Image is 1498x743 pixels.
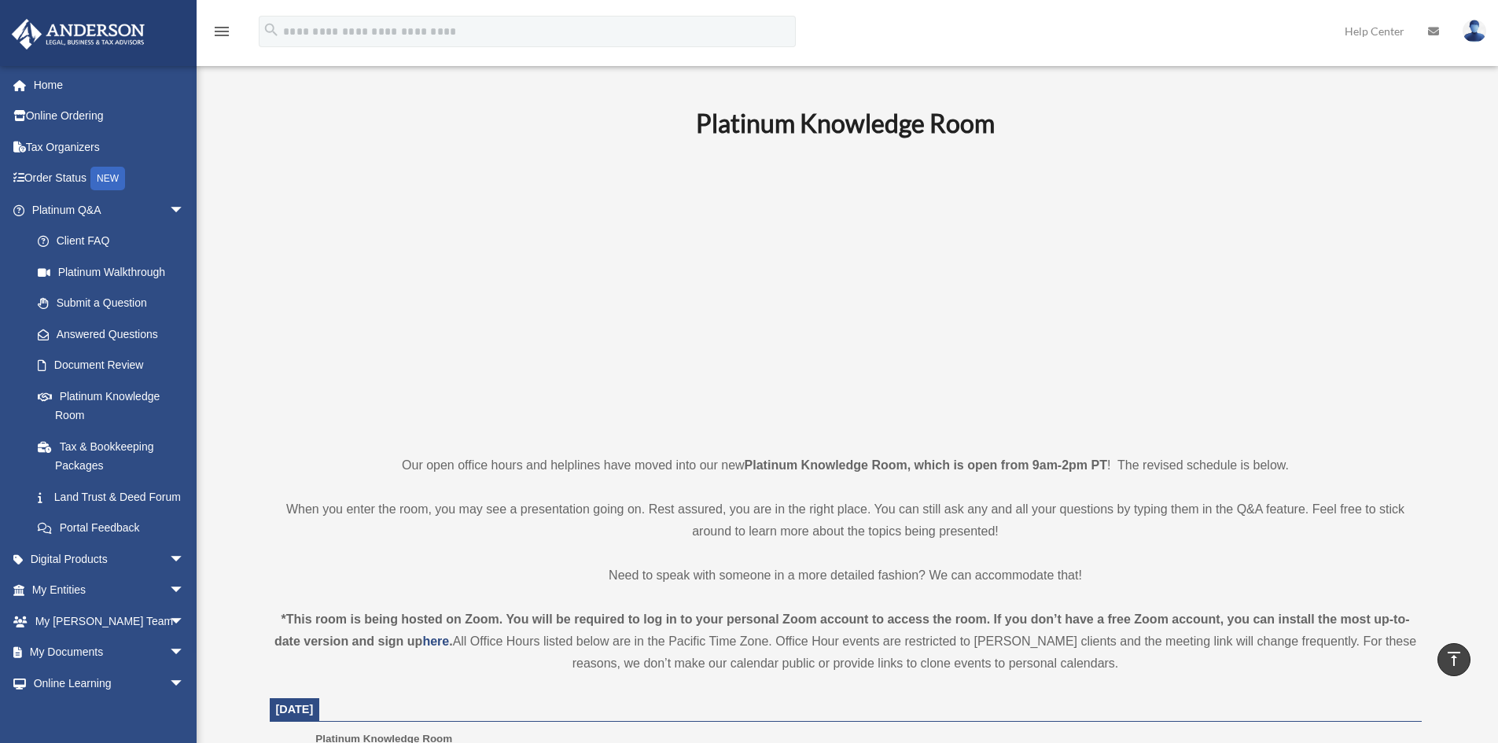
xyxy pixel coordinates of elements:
[22,481,208,513] a: Land Trust & Deed Forum
[270,498,1422,543] p: When you enter the room, you may see a presentation going on. Rest assured, you are in the right ...
[609,160,1081,425] iframe: 231110_Toby_KnowledgeRoom
[1437,643,1470,676] a: vertical_align_top
[22,381,201,431] a: Platinum Knowledge Room
[22,513,208,544] a: Portal Feedback
[11,163,208,195] a: Order StatusNEW
[11,637,208,668] a: My Documentsarrow_drop_down
[90,167,125,190] div: NEW
[11,605,208,637] a: My [PERSON_NAME] Teamarrow_drop_down
[270,609,1422,675] div: All Office Hours listed below are in the Pacific Time Zone. Office Hour events are restricted to ...
[7,19,149,50] img: Anderson Advisors Platinum Portal
[11,101,208,132] a: Online Ordering
[1463,20,1486,42] img: User Pic
[169,194,201,226] span: arrow_drop_down
[11,543,208,575] a: Digital Productsarrow_drop_down
[212,28,231,41] a: menu
[449,634,452,648] strong: .
[169,543,201,576] span: arrow_drop_down
[22,226,208,257] a: Client FAQ
[696,108,995,138] b: Platinum Knowledge Room
[11,194,208,226] a: Platinum Q&Aarrow_drop_down
[270,454,1422,476] p: Our open office hours and helplines have moved into our new ! The revised schedule is below.
[270,565,1422,587] p: Need to speak with someone in a more detailed fashion? We can accommodate that!
[422,634,449,648] a: here
[212,22,231,41] i: menu
[11,575,208,606] a: My Entitiesarrow_drop_down
[169,668,201,700] span: arrow_drop_down
[1445,649,1463,668] i: vertical_align_top
[274,612,1410,648] strong: *This room is being hosted on Zoom. You will be required to log in to your personal Zoom account ...
[169,575,201,607] span: arrow_drop_down
[22,350,208,381] a: Document Review
[169,605,201,638] span: arrow_drop_down
[22,318,208,350] a: Answered Questions
[22,431,208,481] a: Tax & Bookkeeping Packages
[22,288,208,319] a: Submit a Question
[11,668,208,699] a: Online Learningarrow_drop_down
[169,637,201,669] span: arrow_drop_down
[276,703,314,715] span: [DATE]
[263,21,280,39] i: search
[745,458,1107,472] strong: Platinum Knowledge Room, which is open from 9am-2pm PT
[11,131,208,163] a: Tax Organizers
[22,256,208,288] a: Platinum Walkthrough
[11,69,208,101] a: Home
